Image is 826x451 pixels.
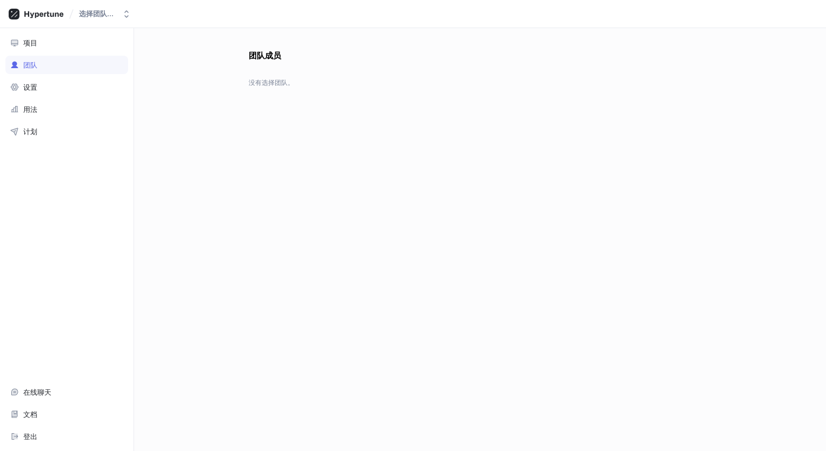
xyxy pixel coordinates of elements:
[23,83,37,91] div: 设置
[23,127,37,136] div: 计划
[79,9,114,18] div: 选择团队...
[5,78,128,96] a: 设置
[249,50,281,62] p: 团队成员
[5,100,128,118] a: 用法
[23,61,37,69] div: 团队
[5,122,128,141] a: 计划
[23,432,37,441] div: 登出
[23,388,51,396] div: 在线聊天
[23,410,37,419] div: 文档
[23,105,37,114] div: 用法
[5,405,128,423] a: 文档
[5,56,128,74] a: 团队
[75,5,135,23] button: 选择团队...
[23,38,37,47] div: 项目
[249,78,711,88] p: 没有选择团队。
[5,34,128,52] a: 项目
